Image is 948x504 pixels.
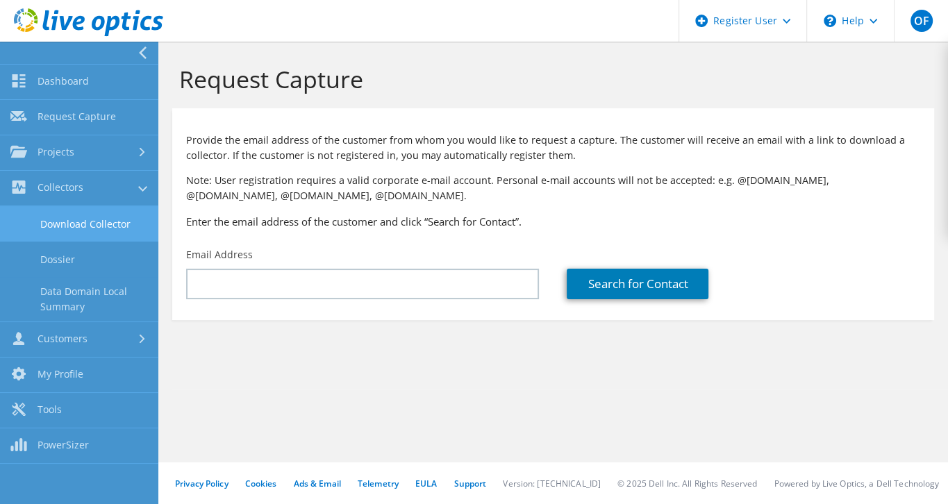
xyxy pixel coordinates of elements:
[294,478,341,489] a: Ads & Email
[454,478,486,489] a: Support
[567,269,708,299] a: Search for Contact
[186,173,920,203] p: Note: User registration requires a valid corporate e-mail account. Personal e-mail accounts will ...
[503,478,601,489] li: Version: [TECHNICAL_ID]
[245,478,277,489] a: Cookies
[186,133,920,163] p: Provide the email address of the customer from whom you would like to request a capture. The cust...
[186,214,920,229] h3: Enter the email address of the customer and click “Search for Contact”.
[415,478,437,489] a: EULA
[824,15,836,27] svg: \n
[186,248,253,262] label: Email Address
[179,65,920,94] h1: Request Capture
[774,478,939,489] li: Powered by Live Optics, a Dell Technology
[910,10,933,32] span: OF
[358,478,399,489] a: Telemetry
[175,478,228,489] a: Privacy Policy
[617,478,757,489] li: © 2025 Dell Inc. All Rights Reserved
